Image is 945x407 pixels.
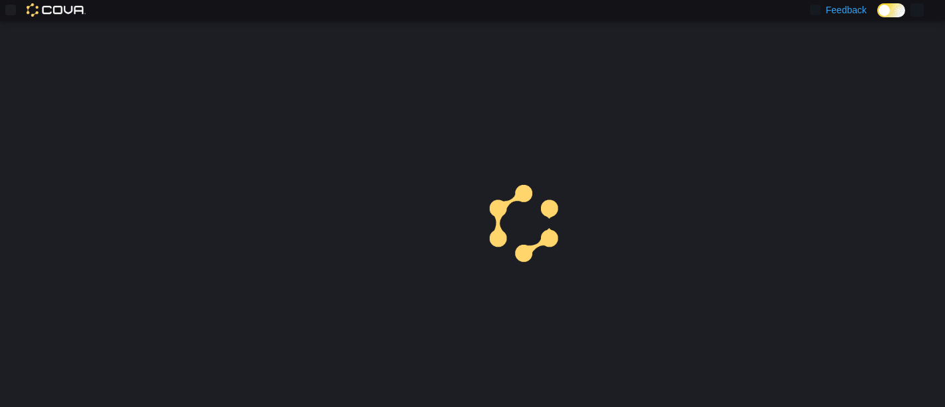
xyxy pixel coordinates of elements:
[472,175,572,275] img: cova-loader
[27,3,86,17] img: Cova
[877,17,878,18] span: Dark Mode
[826,3,867,17] span: Feedback
[877,3,905,17] input: Dark Mode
